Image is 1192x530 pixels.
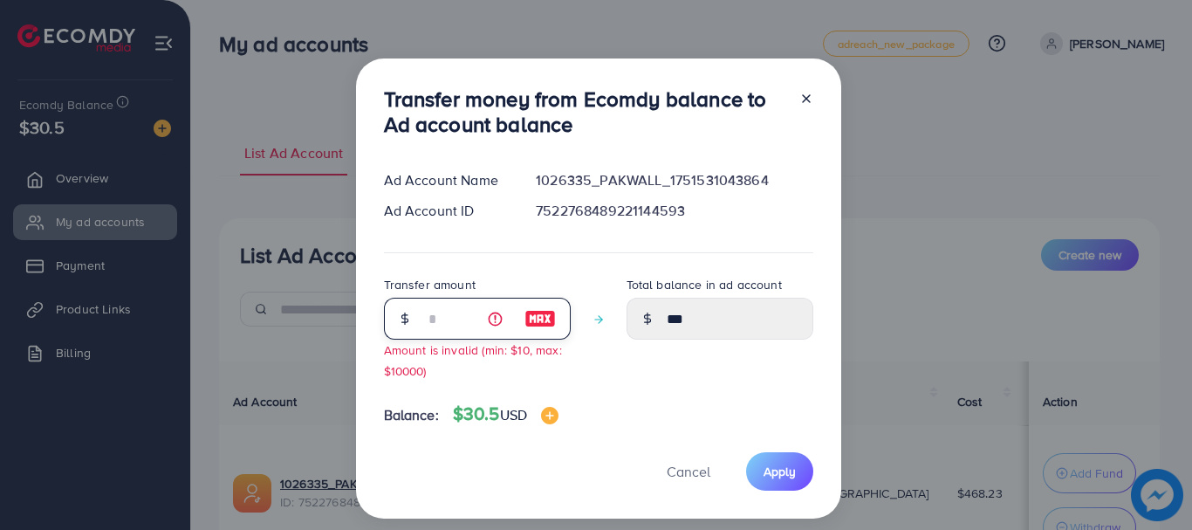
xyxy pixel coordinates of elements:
img: image [541,407,558,424]
span: Apply [764,463,796,480]
span: Cancel [667,462,710,481]
label: Total balance in ad account [627,276,782,293]
button: Apply [746,452,813,490]
span: Balance: [384,405,439,425]
button: Cancel [645,452,732,490]
label: Transfer amount [384,276,476,293]
div: 1026335_PAKWALL_1751531043864 [522,170,826,190]
h3: Transfer money from Ecomdy balance to Ad account balance [384,86,785,137]
span: USD [500,405,527,424]
img: image [524,308,556,329]
div: 7522768489221144593 [522,201,826,221]
div: Ad Account ID [370,201,523,221]
div: Ad Account Name [370,170,523,190]
h4: $30.5 [453,403,558,425]
small: Amount is invalid (min: $10, max: $10000) [384,341,562,378]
